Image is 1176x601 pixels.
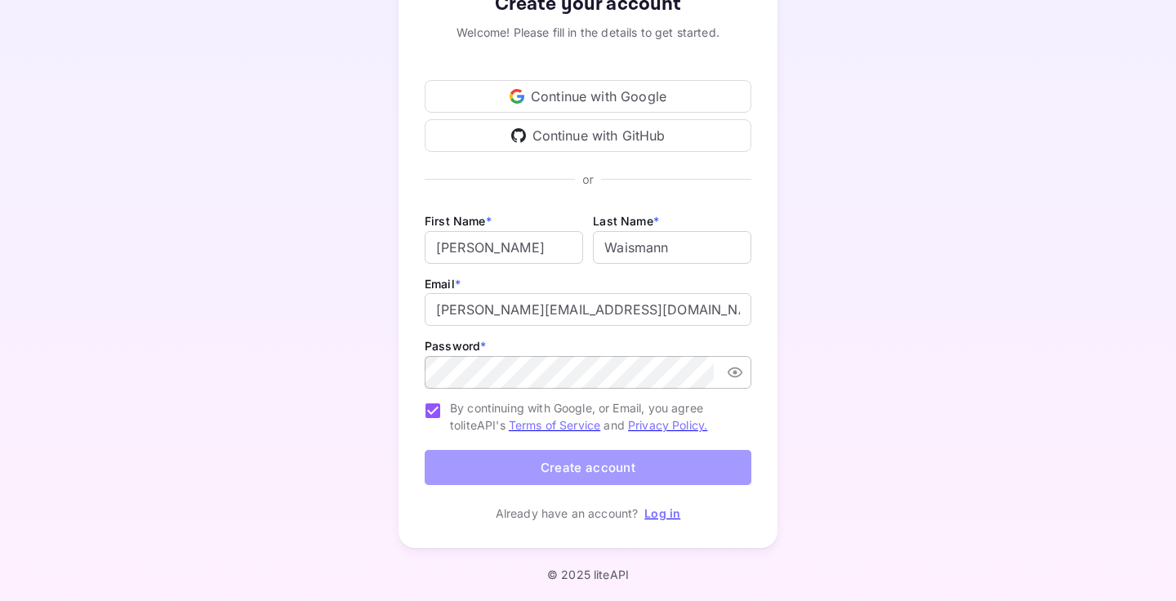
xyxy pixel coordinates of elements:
[425,214,492,228] label: First Name
[496,505,639,522] p: Already have an account?
[425,24,751,41] div: Welcome! Please fill in the details to get started.
[425,339,486,353] label: Password
[425,80,751,113] div: Continue with Google
[450,399,738,434] span: By continuing with Google, or Email, you agree to liteAPI's and
[593,214,659,228] label: Last Name
[425,119,751,152] div: Continue with GitHub
[425,450,751,485] button: Create account
[628,418,707,432] a: Privacy Policy.
[644,506,680,520] a: Log in
[593,231,751,264] input: Doe
[509,418,600,432] a: Terms of Service
[720,358,750,387] button: toggle password visibility
[425,277,461,291] label: Email
[547,568,629,581] p: © 2025 liteAPI
[425,231,583,264] input: John
[425,293,751,326] input: johndoe@gmail.com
